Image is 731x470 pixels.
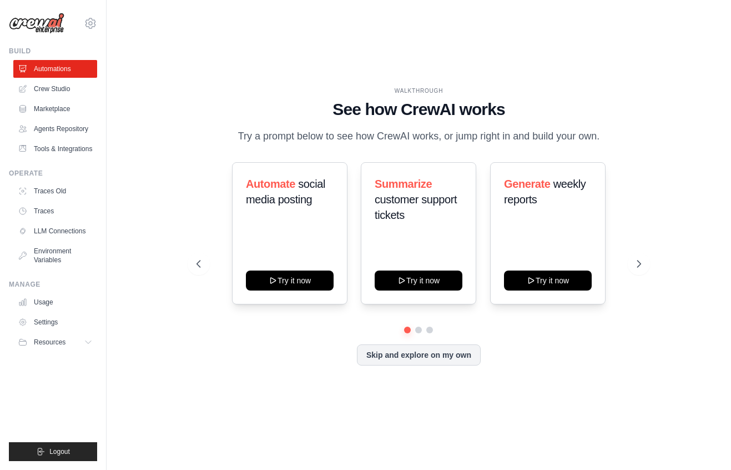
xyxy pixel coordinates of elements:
button: Try it now [504,271,592,291]
a: Marketplace [13,100,97,118]
a: Usage [13,293,97,311]
span: Automate [246,178,295,190]
a: Agents Repository [13,120,97,138]
span: Generate [504,178,551,190]
div: Manage [9,280,97,289]
a: Traces [13,202,97,220]
h1: See how CrewAI works [196,99,641,119]
div: Operate [9,169,97,178]
div: Build [9,47,97,56]
a: Automations [13,60,97,78]
span: customer support tickets [375,193,457,221]
img: Logo [9,13,64,34]
a: Traces Old [13,182,97,200]
a: Environment Variables [13,242,97,269]
span: Summarize [375,178,432,190]
span: Logout [49,447,70,456]
a: Settings [13,313,97,331]
span: Resources [34,338,65,347]
button: Skip and explore on my own [357,344,481,366]
button: Logout [9,442,97,461]
button: Try it now [246,271,334,291]
span: weekly reports [504,178,586,206]
a: Crew Studio [13,80,97,98]
a: LLM Connections [13,222,97,240]
div: WALKTHROUGH [196,87,641,95]
a: Tools & Integrations [13,140,97,158]
button: Try it now [375,271,462,291]
button: Resources [13,333,97,351]
p: Try a prompt below to see how CrewAI works, or jump right in and build your own. [232,128,605,144]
